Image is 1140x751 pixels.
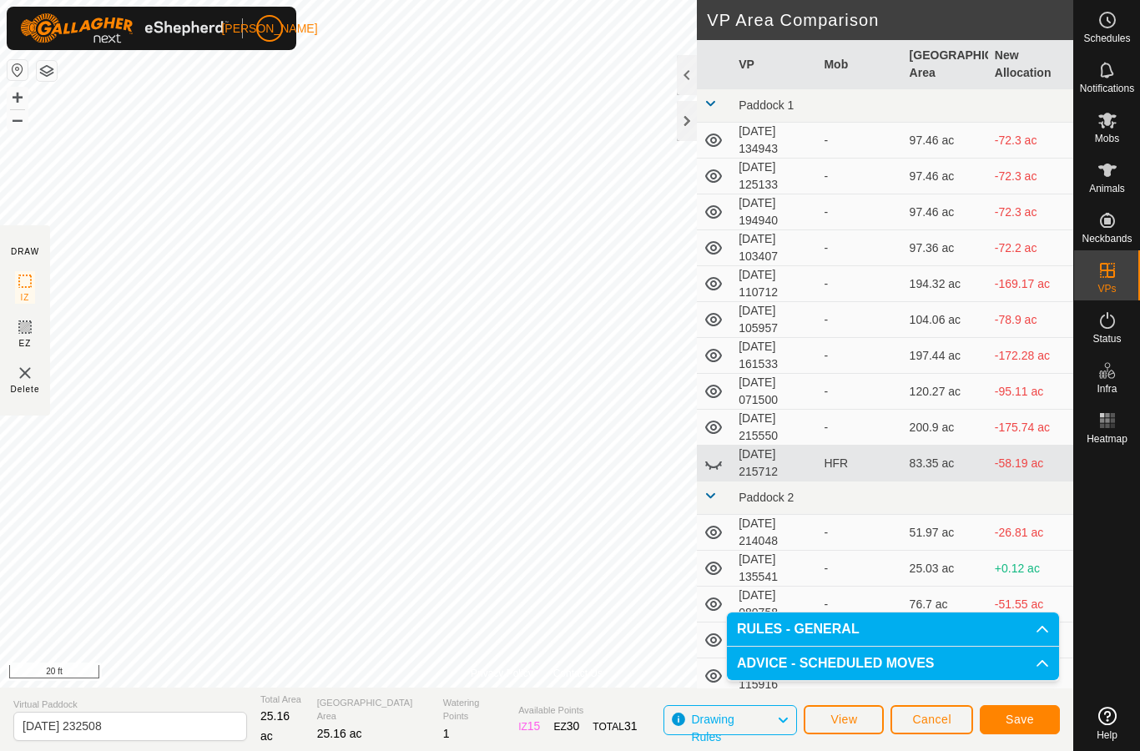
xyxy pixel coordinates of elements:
button: + [8,88,28,108]
td: 51.97 ac [903,515,988,551]
div: DRAW [11,245,39,258]
td: [DATE] 103407 [732,230,817,266]
button: Map Layers [37,61,57,81]
div: - [824,524,895,542]
td: [DATE] 161533 [732,338,817,374]
td: [DATE] 080758 [732,587,817,622]
span: IZ [21,291,30,304]
td: -72.2 ac [988,230,1073,266]
button: View [804,705,884,734]
div: - [824,204,895,221]
button: Save [980,705,1060,734]
div: - [824,560,895,577]
img: Gallagher Logo [20,13,229,43]
div: - [824,311,895,329]
td: -172.28 ac [988,338,1073,374]
span: Paddock 1 [739,98,794,112]
span: Mobs [1095,134,1119,144]
td: [DATE] 125133 [732,159,817,194]
td: 97.36 ac [903,230,988,266]
div: - [824,596,895,613]
span: 25.16 ac [317,727,362,740]
div: - [824,275,895,293]
a: Help [1074,700,1140,747]
span: Watering Points [443,696,505,723]
div: TOTAL [593,718,637,735]
td: 76.7 ac [903,587,988,622]
span: 31 [624,719,638,733]
div: - [824,132,895,149]
div: EZ [553,718,579,735]
span: [GEOGRAPHIC_DATA] Area [317,696,430,723]
span: 15 [527,719,541,733]
span: 30 [567,719,580,733]
span: Virtual Paddock [13,698,247,712]
td: 97.46 ac [903,123,988,159]
span: Animals [1089,184,1125,194]
h2: VP Area Comparison [707,10,1073,30]
div: - [824,168,895,185]
td: 97.46 ac [903,159,988,194]
span: Paddock 2 [739,491,794,504]
span: Total Area [260,693,304,707]
span: EZ [19,337,32,350]
td: 104.06 ac [903,302,988,338]
td: -72.3 ac [988,159,1073,194]
td: [DATE] 110712 [732,266,817,302]
td: 197.44 ac [903,338,988,374]
div: - [824,383,895,401]
th: Mob [817,40,902,89]
td: 194.32 ac [903,266,988,302]
td: [DATE] 215550 [732,410,817,446]
td: 25.03 ac [903,551,988,587]
span: ADVICE - SCHEDULED MOVES [737,657,934,670]
td: [DATE] 134943 [732,123,817,159]
td: -175.74 ac [988,410,1073,446]
span: 25.16 ac [260,709,290,743]
div: - [824,419,895,436]
div: - [824,347,895,365]
td: 97.46 ac [903,194,988,230]
button: Reset Map [8,60,28,80]
span: Drawing Rules [691,713,734,743]
p-accordion-header: RULES - GENERAL [727,612,1059,646]
th: New Allocation [988,40,1073,89]
span: Delete [11,383,40,396]
td: -51.55 ac [988,587,1073,622]
td: -95.11 ac [988,374,1073,410]
td: [DATE] 071500 [732,374,817,410]
span: Infra [1097,384,1117,394]
button: – [8,109,28,129]
td: +0.12 ac [988,551,1073,587]
td: [DATE] 105957 [732,302,817,338]
span: View [830,713,857,726]
span: Heatmap [1087,434,1127,444]
td: -58.19 ac [988,446,1073,481]
td: -78.9 ac [988,302,1073,338]
p-accordion-header: ADVICE - SCHEDULED MOVES [727,647,1059,680]
a: Privacy Policy [471,666,533,681]
span: Cancel [912,713,951,726]
th: VP [732,40,817,89]
span: Status [1092,334,1121,344]
span: Help [1097,730,1117,740]
span: 1 [443,727,450,740]
th: [GEOGRAPHIC_DATA] Area [903,40,988,89]
div: HFR [824,455,895,472]
button: Cancel [890,705,973,734]
td: [DATE] 135541 [732,551,817,587]
td: 120.27 ac [903,374,988,410]
div: IZ [518,718,540,735]
img: VP [15,363,35,383]
a: Contact Us [553,666,603,681]
td: -72.3 ac [988,123,1073,159]
td: 200.9 ac [903,410,988,446]
td: -72.3 ac [988,194,1073,230]
td: -26.81 ac [988,515,1073,551]
td: 83.35 ac [903,446,988,481]
span: Save [1006,713,1034,726]
td: [DATE] 194940 [732,194,817,230]
div: - [824,239,895,257]
span: Available Points [518,703,637,718]
span: Notifications [1080,83,1134,93]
